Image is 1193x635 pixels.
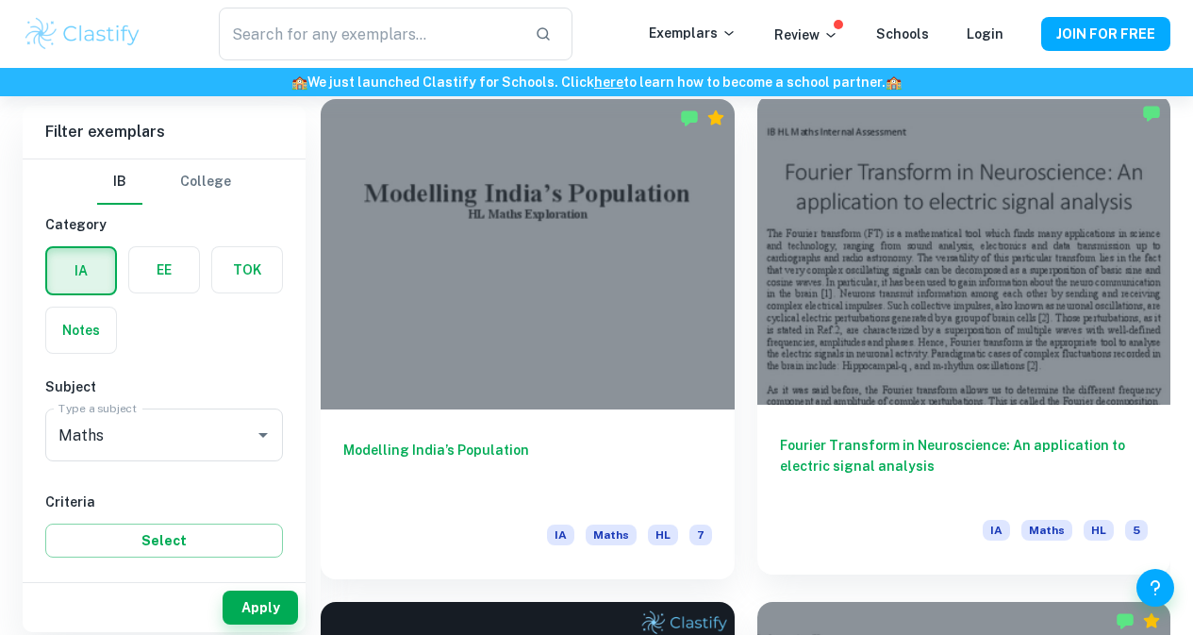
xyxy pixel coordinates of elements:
[1021,520,1072,541] span: Maths
[129,247,199,292] button: EE
[291,75,307,90] span: 🏫
[780,435,1149,497] h6: Fourier Transform in Neuroscience: An application to electric signal analysis
[343,440,712,502] h6: Modelling India’s Population
[46,308,116,353] button: Notes
[45,214,283,235] h6: Category
[689,525,712,545] span: 7
[876,26,929,42] a: Schools
[212,247,282,292] button: TOK
[1142,611,1161,630] div: Premium
[649,23,737,43] p: Exemplars
[547,525,574,545] span: IA
[45,524,283,558] button: Select
[706,109,725,127] div: Premium
[680,109,699,127] img: Marked
[321,99,735,579] a: Modelling India’s PopulationIAMathsHL7
[45,376,283,397] h6: Subject
[1142,104,1161,123] img: Marked
[45,492,283,512] h6: Criteria
[23,15,142,53] img: Clastify logo
[223,591,298,625] button: Apply
[1084,520,1114,541] span: HL
[648,525,678,545] span: HL
[983,520,1010,541] span: IA
[774,25,838,45] p: Review
[594,75,623,90] a: here
[757,99,1171,579] a: Fourier Transform in Neuroscience: An application to electric signal analysisIAMathsHL5
[1136,569,1174,607] button: Help and Feedback
[4,72,1189,92] h6: We just launched Clastify for Schools. Click to learn how to become a school partner.
[586,525,637,545] span: Maths
[1041,17,1170,51] button: JOIN FOR FREE
[23,106,306,159] h6: Filter exemplars
[967,26,1003,42] a: Login
[219,8,521,60] input: Search for any exemplars...
[97,159,231,205] div: Filter type choice
[47,248,115,293] button: IA
[58,400,137,416] label: Type a subject
[1116,611,1135,630] img: Marked
[97,159,142,205] button: IB
[250,422,276,448] button: Open
[1125,520,1148,541] span: 5
[180,159,231,205] button: College
[886,75,902,90] span: 🏫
